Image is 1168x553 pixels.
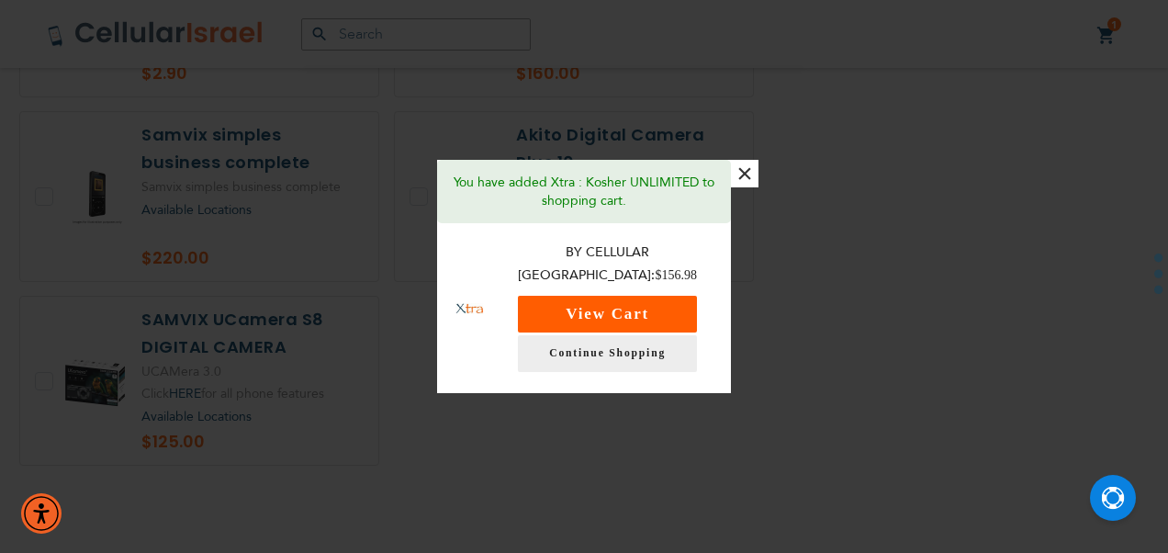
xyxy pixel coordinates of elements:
[655,268,697,282] span: $156.98
[502,242,713,287] p: By Cellular [GEOGRAPHIC_DATA]:
[451,174,717,210] p: You have added Xtra : Kosher UNLIMITED to shopping cart.
[518,335,697,372] a: Continue Shopping
[731,160,758,187] button: ×
[518,296,697,333] button: View Cart
[21,493,62,534] div: Accessibility Menu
